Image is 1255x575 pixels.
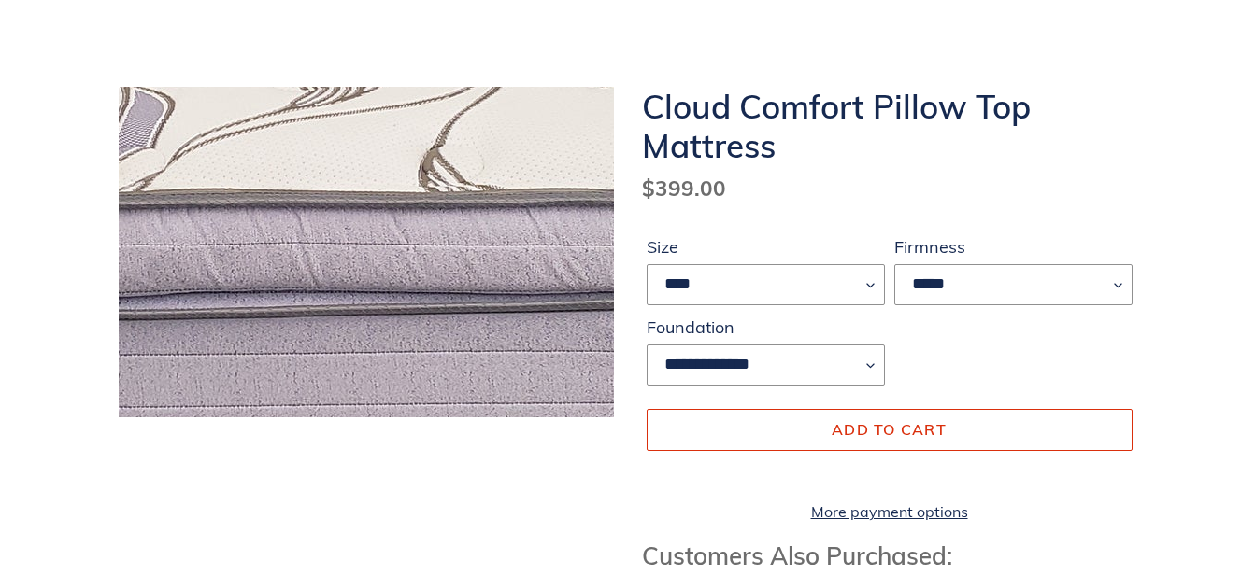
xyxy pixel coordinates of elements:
[894,234,1133,259] label: Firmness
[647,500,1133,523] a: More payment options
[642,541,1137,570] h3: Customers Also Purchased:
[647,315,885,340] label: Foundation
[642,175,726,202] span: $399.00
[642,87,1137,165] h1: Cloud Comfort Pillow Top Mattress
[832,420,947,439] span: Add to cart
[647,409,1133,450] button: Add to cart
[647,234,885,259] label: Size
